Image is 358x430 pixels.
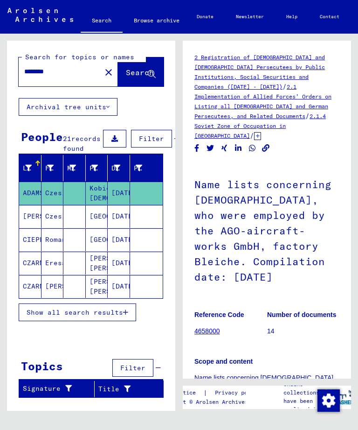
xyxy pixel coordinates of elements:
[19,252,41,275] mat-cell: CZARNECKA
[45,163,54,173] div: First Name
[248,142,257,154] button: Share on WhatsApp
[194,113,326,139] a: 2.1.4 Soviet Zone of Occupation in [GEOGRAPHIC_DATA]
[45,161,66,176] div: First Name
[207,388,272,398] a: Privacy policy
[317,389,340,412] img: Change consent
[21,358,63,374] div: Topics
[134,161,154,176] div: Prisoner #
[86,252,108,275] mat-cell: [PERSON_NAME] [PERSON_NAME]
[41,275,64,298] mat-cell: [PERSON_NAME]
[81,9,123,34] a: Search
[103,67,114,78] mat-icon: close
[130,155,163,181] mat-header-cell: Prisoner #
[99,63,118,81] button: Clear
[23,163,32,173] div: Last Name
[305,112,310,120] span: /
[186,6,225,28] a: Donate
[282,82,287,91] span: /
[86,275,108,298] mat-cell: [PERSON_NAME] [PERSON_NAME]
[108,155,130,181] mat-header-cell: Date of Birth
[220,142,229,154] button: Share on Xing
[134,163,143,173] div: Prisoner #
[108,252,130,275] mat-cell: [DATE]
[19,205,41,228] mat-cell: [PERSON_NAME]
[63,155,86,181] mat-header-cell: Maiden Name
[120,364,145,372] span: Filter
[19,155,41,181] mat-header-cell: Last Name
[19,98,117,116] button: Archival tree units
[267,326,339,336] p: 14
[267,311,337,318] b: Number of documents
[225,6,275,28] a: Newsletter
[108,205,130,228] mat-cell: [DATE]
[67,163,76,173] div: Maiden Name
[41,228,64,251] mat-cell: Roman
[67,161,88,176] div: Maiden Name
[41,155,64,181] mat-header-cell: First Name
[139,134,164,143] span: Filter
[194,358,253,365] b: Scope and content
[111,161,132,176] div: Date of Birth
[19,275,41,298] mat-cell: CZARNECKA
[19,182,41,204] mat-cell: ADAMSKI
[317,389,339,411] div: Change consent
[250,131,254,140] span: /
[23,384,87,394] div: Signature
[157,388,272,398] div: |
[123,9,191,32] a: Browse archive
[89,163,98,173] div: Place of Birth
[194,373,339,402] p: Name lists concerning [DEMOGRAPHIC_DATA], who were employed by the AGO-aircraft- works GmbH, fact...
[323,385,358,409] img: yv_logo.png
[86,205,108,228] mat-cell: [GEOGRAPHIC_DATA]
[194,327,220,335] a: 4658000
[234,142,243,154] button: Share on LinkedIn
[41,205,64,228] mat-cell: Czeslaw
[108,228,130,251] mat-cell: [DATE]
[112,359,153,377] button: Filter
[7,8,73,22] img: Arolsen_neg.svg
[23,381,96,396] div: Signature
[108,182,130,204] mat-cell: [DATE]
[19,303,136,321] button: Show all search results
[63,134,71,143] span: 21
[126,68,154,77] span: Search
[157,398,272,406] p: Copyright © Arolsen Archives, 2021
[108,275,130,298] mat-cell: [DATE]
[27,308,123,317] span: Show all search results
[118,57,164,86] button: Search
[89,161,110,176] div: Place of Birth
[192,142,202,154] button: Share on Facebook
[261,142,271,154] button: Copy link
[41,252,64,275] mat-cell: Eresa
[23,161,43,176] div: Last Name
[86,182,108,204] mat-cell: Kobiele [DEMOGRAPHIC_DATA]
[41,182,64,204] mat-cell: Czeslaw
[131,130,172,148] button: Filter
[86,228,108,251] mat-cell: [GEOGRAPHIC_DATA]
[86,155,108,181] mat-header-cell: Place of Birth
[206,142,215,154] button: Share on Twitter
[194,163,339,296] h1: Name lists concerning [DEMOGRAPHIC_DATA], who were employed by the AGO-aircraft- works GmbH, fact...
[25,53,134,61] mat-label: Search for topics or names
[194,311,244,318] b: Reference Code
[98,384,145,394] div: Title
[111,163,120,173] div: Date of Birth
[19,228,41,251] mat-cell: CIEPLAK
[98,381,154,396] div: Title
[194,54,325,90] a: 2 Registration of [DEMOGRAPHIC_DATA] and [DEMOGRAPHIC_DATA] Persecutees by Public Institutions, S...
[309,6,351,28] a: Contact
[63,134,101,153] span: records found
[275,6,309,28] a: Help
[21,128,63,145] div: People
